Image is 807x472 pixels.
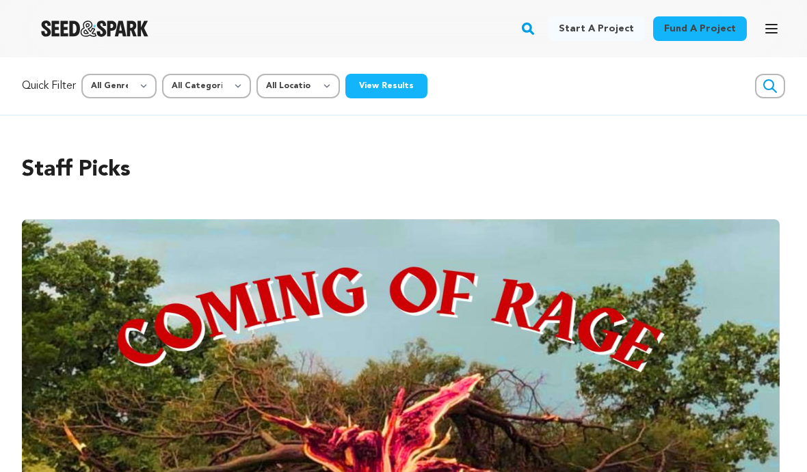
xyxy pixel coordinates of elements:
[548,16,645,41] a: Start a project
[345,74,427,98] button: View Results
[22,78,76,94] p: Quick Filter
[41,20,148,37] img: Seed&Spark Logo Dark Mode
[653,16,747,41] a: Fund a project
[22,154,785,186] h2: Staff Picks
[41,20,148,37] a: Seed&Spark Homepage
